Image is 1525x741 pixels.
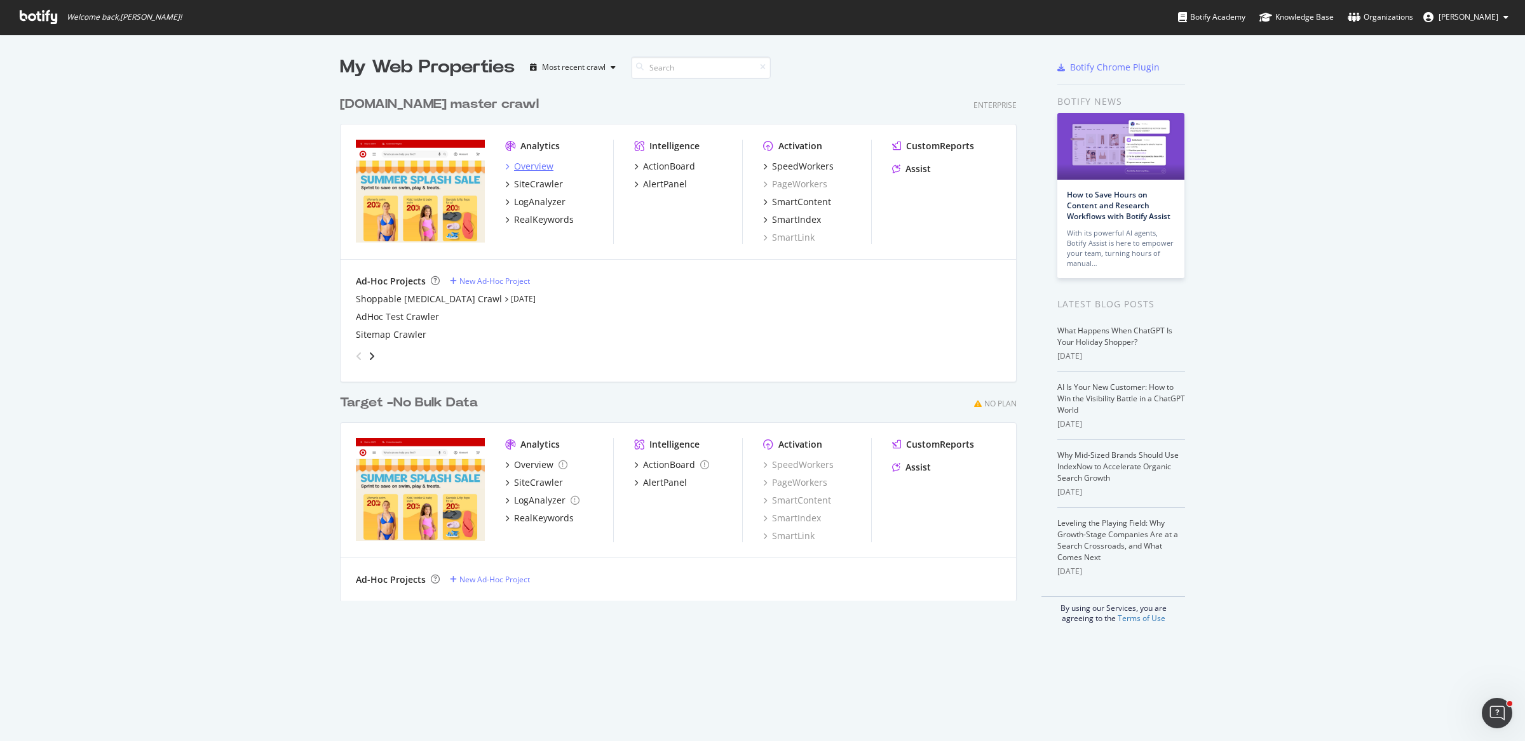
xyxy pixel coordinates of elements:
[973,100,1017,110] div: Enterprise
[763,512,821,524] a: SmartIndex
[514,196,566,208] div: LogAnalyzer
[763,494,831,507] a: SmartContent
[634,476,687,489] a: AlertPanel
[643,160,695,173] div: ActionBoard
[505,458,567,471] a: Overview
[542,63,606,71] div: Most recent crawl
[356,310,439,323] a: AdHoc Test Crawler
[514,458,553,471] div: Overview
[1348,11,1413,23] div: Organizations
[763,231,815,244] a: SmartLink
[763,196,831,208] a: SmartContent
[906,438,974,451] div: CustomReports
[356,293,502,305] a: Shoppable [MEDICAL_DATA] Crawl
[505,512,574,524] a: RealKeywords
[763,476,827,489] a: PageWorkers
[649,140,700,152] div: Intelligence
[525,57,621,77] button: Most recent crawl
[763,213,821,226] a: SmartIndex
[905,461,931,474] div: Assist
[1057,95,1185,109] div: Botify news
[643,476,687,489] div: AlertPanel
[643,458,695,471] div: ActionBoard
[778,438,822,451] div: Activation
[351,346,367,366] div: angle-left
[514,213,574,226] div: RealKeywords
[778,140,822,152] div: Activation
[356,140,485,243] img: www.target.com
[356,438,485,541] img: targetsecondary.com
[1439,11,1498,22] span: Noah Turner
[356,328,426,341] a: Sitemap Crawler
[340,95,544,114] a: [DOMAIN_NAME] master crawl
[367,350,376,363] div: angle-right
[892,163,931,175] a: Assist
[1057,297,1185,311] div: Latest Blog Posts
[634,178,687,190] a: AlertPanel
[634,160,695,173] a: ActionBoard
[505,178,563,190] a: SiteCrawler
[634,458,709,471] a: ActionBoard
[514,494,566,507] div: LogAnalyzer
[763,458,834,471] a: SpeedWorkers
[905,163,931,175] div: Assist
[1118,613,1165,624] a: Terms of Use
[514,178,563,190] div: SiteCrawler
[340,394,478,412] div: Target -No Bulk Data
[505,213,574,226] a: RealKeywords
[505,160,553,173] a: Overview
[1057,517,1178,563] a: Leveling the Playing Field: Why Growth-Stage Companies Are at a Search Crossroads, and What Comes...
[649,438,700,451] div: Intelligence
[763,160,834,173] a: SpeedWorkers
[906,140,974,152] div: CustomReports
[1057,418,1185,430] div: [DATE]
[520,140,560,152] div: Analytics
[763,178,827,190] a: PageWorkers
[1070,61,1160,74] div: Botify Chrome Plugin
[772,160,834,173] div: SpeedWorkers
[459,276,530,286] div: New Ad-Hoc Project
[643,178,687,190] div: AlertPanel
[514,512,574,524] div: RealKeywords
[1067,228,1175,269] div: With its powerful AI agents, Botify Assist is here to empower your team, turning hours of manual…
[520,438,560,451] div: Analytics
[1482,698,1512,728] iframe: Intercom live chat
[511,293,536,304] a: [DATE]
[450,276,530,286] a: New Ad-Hoc Project
[505,476,563,489] a: SiteCrawler
[450,574,530,585] a: New Ad-Hoc Project
[340,80,1027,601] div: grid
[892,140,974,152] a: CustomReports
[763,530,815,542] a: SmartLink
[1057,61,1160,74] a: Botify Chrome Plugin
[505,196,566,208] a: LogAnalyzer
[505,494,579,507] a: LogAnalyzer
[514,476,563,489] div: SiteCrawler
[340,394,483,412] a: Target -No Bulk Data
[1057,382,1185,415] a: AI Is Your New Customer: How to Win the Visibility Battle in a ChatGPT World
[1041,596,1185,624] div: By using our Services, you are agreeing to the
[772,196,831,208] div: SmartContent
[1413,7,1519,27] button: [PERSON_NAME]
[984,398,1017,409] div: No Plan
[1178,11,1245,23] div: Botify Academy
[1057,113,1184,180] img: How to Save Hours on Content and Research Workflows with Botify Assist
[772,213,821,226] div: SmartIndex
[1057,566,1185,577] div: [DATE]
[892,438,974,451] a: CustomReports
[1057,486,1185,498] div: [DATE]
[1259,11,1334,23] div: Knowledge Base
[892,461,931,474] a: Assist
[1067,189,1170,222] a: How to Save Hours on Content and Research Workflows with Botify Assist
[67,12,182,22] span: Welcome back, [PERSON_NAME] !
